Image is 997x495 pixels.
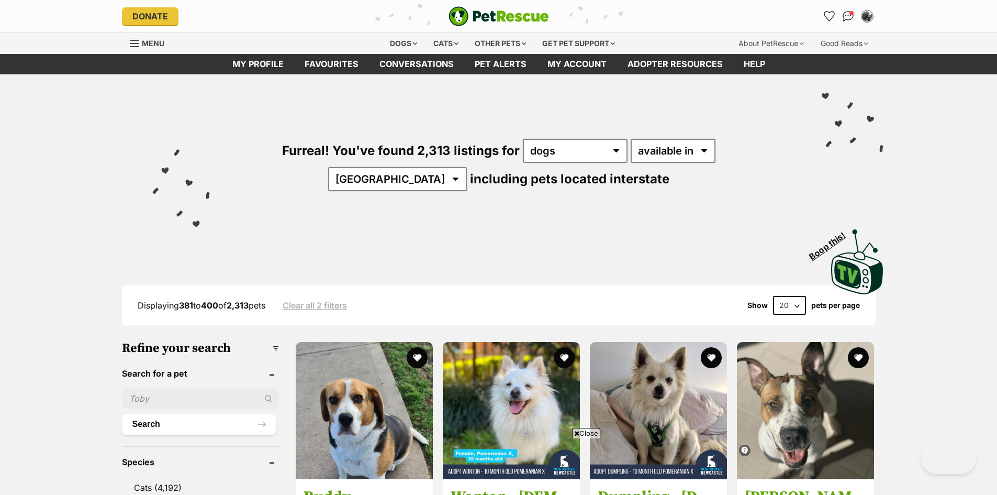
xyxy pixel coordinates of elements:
div: Dogs [383,33,424,54]
label: pets per page [811,301,860,310]
span: Menu [142,39,164,48]
div: Other pets [467,33,533,54]
img: Lottie - Bull Arab Dog [737,342,874,479]
a: Donate [122,7,178,25]
img: logo-e224e6f780fb5917bec1dbf3a21bbac754714ae5b6737aabdf751b685950b380.svg [449,6,549,26]
a: Clear all 2 filters [283,301,347,310]
img: Dumpling - 10 Month Old Pomeranian X Spitz - Pomeranian x Japanese Spitz Dog [590,342,727,479]
strong: 381 [179,300,193,311]
strong: 2,313 [227,300,249,311]
span: Boop this! [807,224,855,261]
img: chat-41dd97257d64d25036548639549fe6c8038ab92f7586957e7f3b1b290dea8141.svg [843,11,854,21]
img: info.svg [740,446,749,455]
div: Good Reads [813,33,876,54]
a: Adopter resources [617,54,733,74]
div: Cats [426,33,466,54]
img: PetRescue TV logo [831,229,883,294]
input: Toby [122,389,279,409]
a: Pet alerts [464,54,537,74]
header: Species [122,457,279,467]
a: Favourites [821,8,838,25]
span: Close [572,428,600,438]
span: Furreal! You've found 2,313 listings for [282,143,520,158]
a: Menu [130,33,172,52]
button: favourite [701,347,722,368]
button: favourite [848,347,869,368]
span: Show [747,301,768,310]
a: PetRescue [449,6,549,26]
a: Favourites [294,54,369,74]
span: including pets located interstate [470,171,669,186]
iframe: Help Scout Beacon - Open [921,443,976,474]
a: Conversations [840,8,857,25]
header: Search for a pet [122,369,279,378]
button: favourite [407,347,428,368]
a: Boop this! [831,220,883,296]
a: Help [733,54,776,74]
img: Buddy - Beagle Dog [296,342,433,479]
a: conversations [369,54,464,74]
button: My account [859,8,876,25]
button: favourite [554,347,575,368]
strong: 400 [201,300,218,311]
button: Search [122,414,276,435]
ul: Account quick links [821,8,876,25]
div: About PetRescue [731,33,811,54]
div: Get pet support [535,33,622,54]
img: Kate Stockwell profile pic [862,11,872,21]
a: My account [537,54,617,74]
h3: Refine your search [122,341,279,356]
a: My profile [222,54,294,74]
span: Displaying to of pets [138,300,265,311]
img: Wonton - 10 Month Old Pomeranian X Spitz - Pomeranian x Japanese Spitz Dog [443,342,580,479]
